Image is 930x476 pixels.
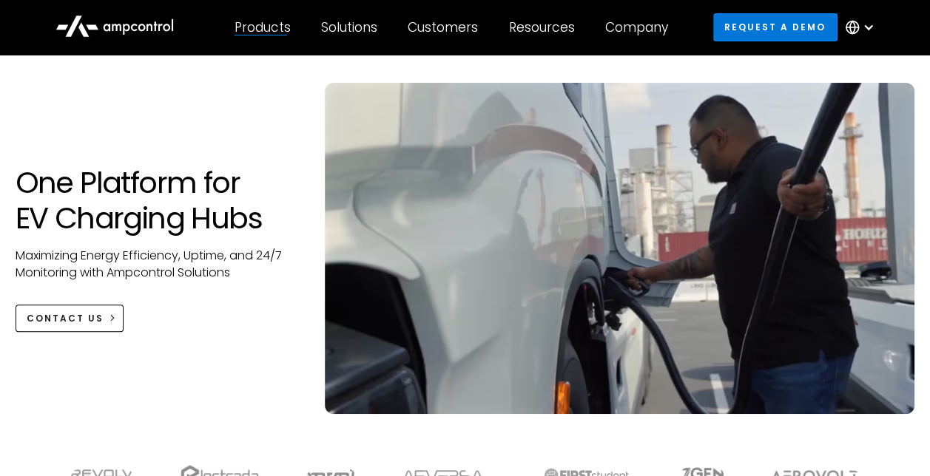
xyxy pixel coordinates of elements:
[16,165,296,236] h1: One Platform for EV Charging Hubs
[321,19,377,35] div: Solutions
[16,305,124,332] a: CONTACT US
[605,19,668,35] div: Company
[408,19,478,35] div: Customers
[16,248,296,281] p: Maximizing Energy Efficiency, Uptime, and 24/7 Monitoring with Ampcontrol Solutions
[235,19,291,35] div: Products
[27,312,104,325] div: CONTACT US
[713,13,838,41] a: Request a demo
[508,19,574,35] div: Resources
